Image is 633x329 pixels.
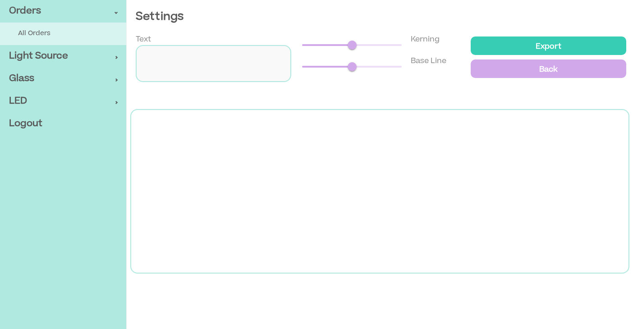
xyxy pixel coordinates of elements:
span: Orders [9,5,115,18]
p: Back [476,62,621,75]
span: Logout [9,117,117,131]
label: Base Line [411,56,446,67]
span: Glass [9,72,115,86]
button: Export [471,37,626,55]
button: Back [471,59,626,78]
p: Settings [136,9,624,25]
label: Kerning [411,34,440,45]
span: LED [9,95,115,108]
label: Text [136,34,151,45]
span: All Orders [18,29,117,39]
span: Light Source [9,50,115,63]
p: Export [476,39,621,52]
